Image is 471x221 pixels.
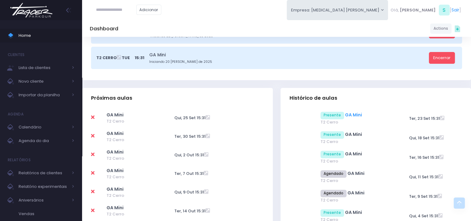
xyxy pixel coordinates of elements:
span: Presente [321,131,344,139]
h4: Agenda [8,108,24,120]
span: Vendas [19,210,74,218]
span: Qui, 2 Out 15:31 [174,152,204,158]
span: Presente [321,151,344,158]
span: Qui, 9 Out 15:31 [174,189,204,195]
span: Ter, 23 Set 15:31 [409,115,440,121]
span: Ter, 16 Set 15:31 [409,154,439,160]
a: GA Mini [107,112,124,118]
span: Relatórios de clientes [19,169,68,177]
span: [PERSON_NAME] [400,7,436,13]
span: Olá, [390,7,399,13]
span: T2 Cerro [321,178,394,184]
a: GA Mini [345,209,362,215]
span: Calendário [19,123,68,131]
span: Home [19,32,74,40]
a: GA Mini [107,149,124,155]
span: S [439,5,450,15]
span: Presente [321,209,344,217]
a: GA Mini [345,151,362,157]
span: T2 Cerro [107,155,154,162]
a: GA Mini [345,112,362,118]
a: GA Mini [107,205,124,211]
h4: Clientes [8,49,24,61]
h5: Dashboard [90,26,118,32]
a: GA Mini [149,52,427,58]
a: Adicionar [136,5,162,15]
span: Importar da planilha [19,91,68,99]
span: Novo cliente [19,77,68,85]
span: Aniversários [19,196,68,204]
span: T2 Cerro [321,119,394,125]
span: Ter, 9 Set 15:31 [409,193,438,199]
a: Actions [430,24,451,34]
span: Histórico de aulas [290,95,337,101]
a: GA Mini [347,190,364,196]
span: Ter, 30 Set 15:31 [174,133,206,139]
span: Ter, 7 Out 15:31 [174,171,204,176]
span: Agenda do dia [19,137,68,145]
a: GA Mini [107,130,124,136]
a: Encerrar [429,52,455,64]
span: T2 Cerro [107,211,154,217]
h4: Relatórios [8,154,31,166]
a: GA Mini [347,170,364,176]
span: Presente [321,112,344,119]
span: T2 Cerro [107,137,154,143]
span: Qui, 4 Set 15:31 [409,213,438,219]
span: Tue [122,55,130,61]
span: Próximas aulas [91,95,132,101]
span: T2 Cerro [107,174,154,180]
span: Qui, 18 Set 15:31 [409,135,439,141]
span: Qui, 25 Set 15:31 [174,115,206,121]
span: Agendado [321,170,347,178]
a: GA Mini [345,131,362,137]
div: [ ] [388,3,463,17]
span: Qui, 11 Set 15:31 [409,174,438,180]
span: T2 Cerro [107,193,154,199]
span: Agendado [321,190,347,197]
a: GA Mini [107,186,124,192]
a: Sair [451,7,459,13]
small: Iniciando 20 [PERSON_NAME] de 2025 [149,59,427,64]
span: T2 Cerro [321,139,394,145]
span: T2 Cerro [107,118,154,124]
span: Ter, 14 Out 15:31 [174,208,206,214]
span: T2 Cerro [321,158,394,164]
span: T2 Cerro [321,197,394,203]
span: T2 Cerro [96,55,117,61]
a: GA Mini [107,167,124,174]
span: 15:31 [135,55,144,61]
span: Relatório experimentais [19,183,68,191]
span: Lista de clientes [19,64,68,72]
